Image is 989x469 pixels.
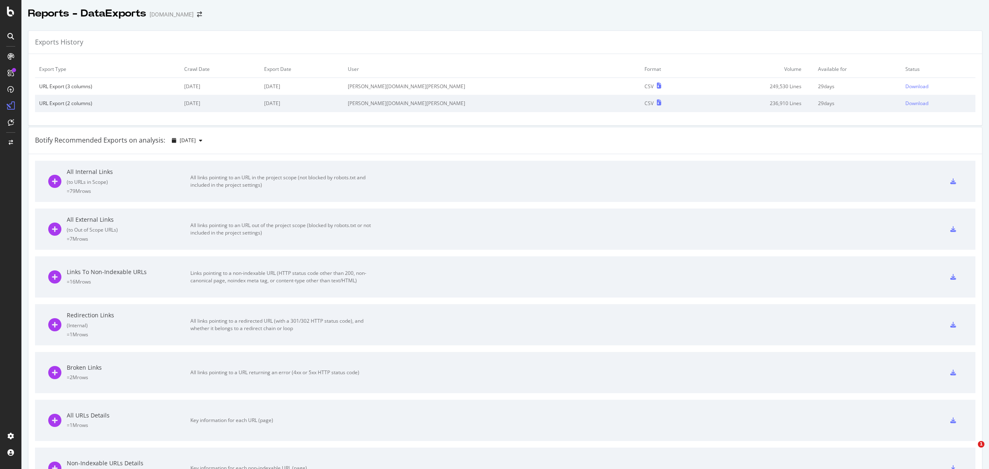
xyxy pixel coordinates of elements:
td: 29 days [814,95,902,112]
div: csv-export [950,178,956,184]
div: All links pointing to an URL in the project scope (not blocked by robots.txt and included in the ... [190,174,376,189]
div: Botify Recommended Exports on analysis: [35,136,165,145]
a: Download [905,100,971,107]
span: 2025 Sep. 20th [180,137,196,144]
div: Broken Links [67,363,190,372]
td: [PERSON_NAME][DOMAIN_NAME][PERSON_NAME] [344,95,641,112]
div: All URLs Details [67,411,190,420]
div: Download [905,100,928,107]
td: Status [901,61,975,78]
span: 1 [978,441,984,448]
td: [DATE] [260,78,344,95]
div: [DOMAIN_NAME] [150,10,194,19]
div: = 2M rows [67,374,190,381]
div: csv-export [950,274,956,280]
div: All Internal Links [67,168,190,176]
div: ( to URLs in Scope ) [67,178,190,185]
div: All links pointing to a URL returning an error (4xx or 5xx HTTP status code) [190,369,376,376]
div: arrow-right-arrow-left [197,12,202,17]
div: Download [905,83,928,90]
td: Format [640,61,700,78]
div: = 1M rows [67,422,190,429]
td: User [344,61,641,78]
td: Crawl Date [180,61,260,78]
div: CSV [644,83,654,90]
td: 29 days [814,78,902,95]
div: All links pointing to an URL out of the project scope (blocked by robots.txt or not included in t... [190,222,376,237]
div: Reports - DataExports [28,7,146,21]
iframe: Intercom live chat [961,441,981,461]
td: [DATE] [260,95,344,112]
td: Export Type [35,61,180,78]
div: = 1M rows [67,331,190,338]
div: csv-export [950,370,956,375]
div: Key information for each URL (page) [190,417,376,424]
div: = 16M rows [67,278,190,285]
td: 236,910 Lines [700,95,813,112]
button: [DATE] [169,134,206,147]
div: csv-export [950,322,956,328]
div: Redirection Links [67,311,190,319]
div: Links To Non-Indexable URLs [67,268,190,276]
div: Non-Indexable URLs Details [67,459,190,467]
a: Download [905,83,971,90]
div: = 7M rows [67,235,190,242]
div: csv-export [950,226,956,232]
div: csv-export [950,417,956,423]
div: ( to Out of Scope URLs ) [67,226,190,233]
td: 249,530 Lines [700,78,813,95]
td: Available for [814,61,902,78]
div: Links pointing to a non-indexable URL (HTTP status code other than 200, non-canonical page, noind... [190,270,376,284]
div: Exports History [35,38,83,47]
td: Export Date [260,61,344,78]
td: [DATE] [180,95,260,112]
td: Volume [700,61,813,78]
div: ( Internal ) [67,322,190,329]
div: URL Export (3 columns) [39,83,176,90]
div: = 79M rows [67,188,190,195]
div: All External Links [67,216,190,224]
div: All links pointing to a redirected URL (with a 301/302 HTTP status code), and whether it belongs ... [190,317,376,332]
div: URL Export (2 columns) [39,100,176,107]
td: [PERSON_NAME][DOMAIN_NAME][PERSON_NAME] [344,78,641,95]
td: [DATE] [180,78,260,95]
div: CSV [644,100,654,107]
